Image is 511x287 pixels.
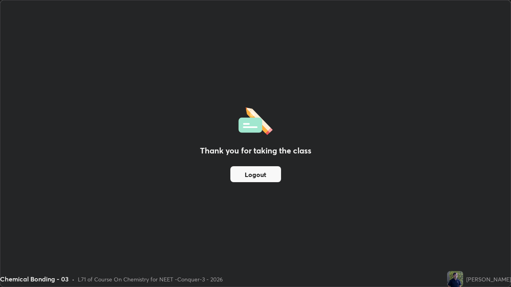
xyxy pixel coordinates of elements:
button: Logout [230,166,281,182]
h2: Thank you for taking the class [200,145,311,157]
div: L71 of Course On Chemistry for NEET -Conquer-3 - 2026 [78,275,223,283]
div: • [72,275,75,283]
img: offlineFeedback.1438e8b3.svg [238,105,273,135]
div: [PERSON_NAME] [466,275,511,283]
img: 924660acbe704701a98f0fe2bdf2502a.jpg [447,271,463,287]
